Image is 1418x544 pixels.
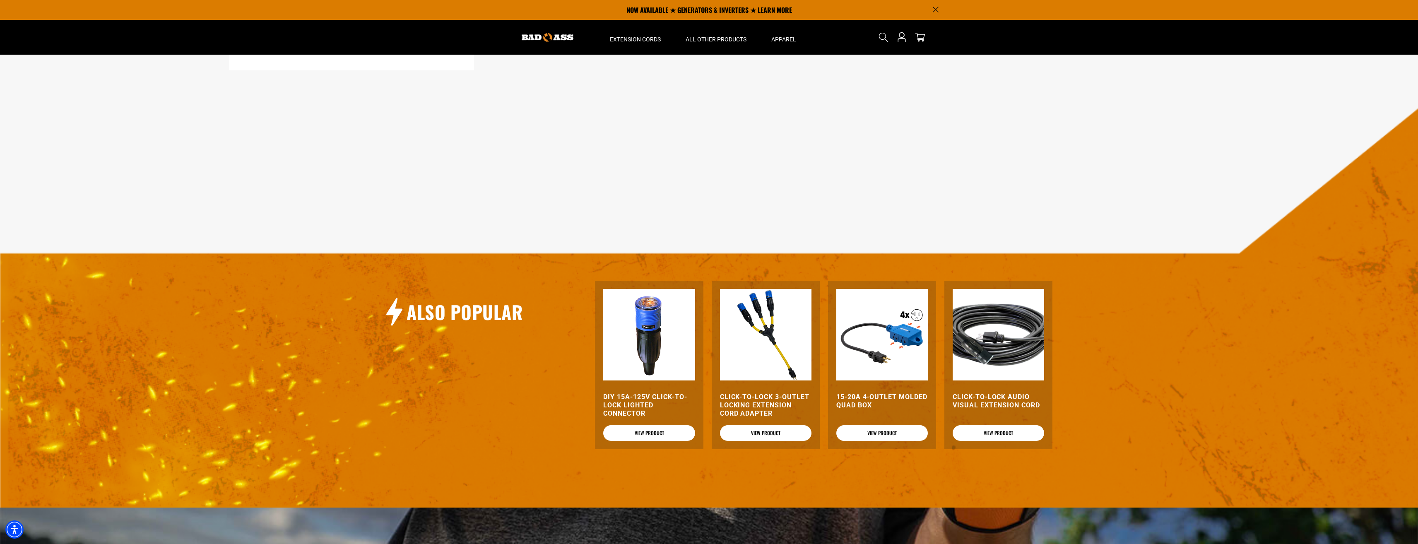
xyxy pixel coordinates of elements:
summary: Apparel [759,20,809,55]
img: 15-20A 4-Outlet Molded Quad Box [836,289,928,380]
img: DIY 15A-125V Click-to-Lock Lighted Connector [603,289,695,380]
span: Apparel [771,36,796,43]
a: View Product [953,425,1044,441]
summary: Search [877,31,890,44]
div: Accessibility Menu [5,520,24,539]
a: Click-to-Lock 3-Outlet Locking Extension Cord Adapter [720,393,811,418]
a: View Product [603,425,695,441]
img: Click-to-Lock 3-Outlet Locking Extension Cord Adapter [720,289,811,380]
a: Click-to-Lock Audio Visual Extension Cord [953,393,1044,409]
h2: Also Popular [407,300,522,324]
a: View Product [836,425,928,441]
a: 15-20A 4-Outlet Molded Quad Box [836,393,928,409]
a: Open this option [895,20,908,55]
img: black [953,289,1044,380]
a: cart [913,32,927,42]
summary: All Other Products [673,20,759,55]
a: View Product [720,425,811,441]
img: Bad Ass Extension Cords [522,33,573,42]
summary: Extension Cords [597,20,673,55]
a: DIY 15A-125V Click-to-Lock Lighted Connector [603,393,695,418]
span: All Other Products [686,36,746,43]
span: Extension Cords [610,36,661,43]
